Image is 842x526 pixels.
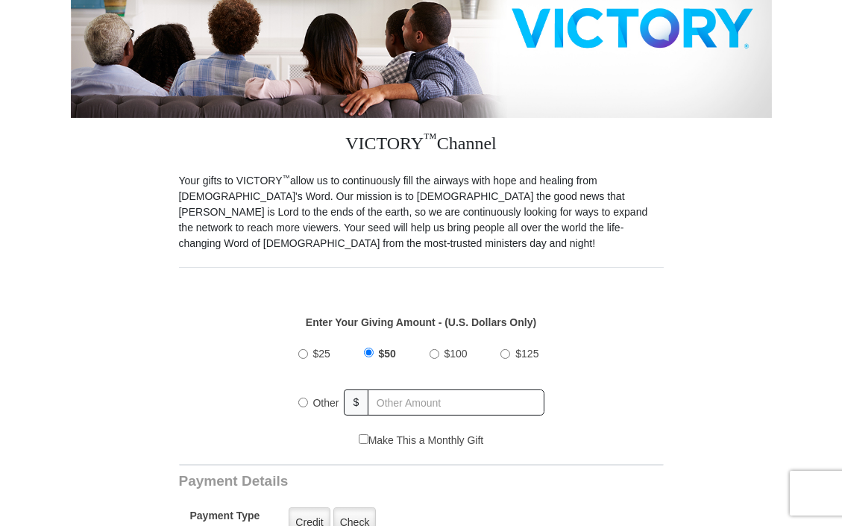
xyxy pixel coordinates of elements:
p: Your gifts to VICTORY allow us to continuously fill the airways with hope and healing from [DEMOG... [179,173,664,251]
h3: Payment Details [179,473,559,490]
span: $50 [379,348,396,360]
input: Make This a Monthly Gift [359,434,368,444]
span: Other [313,397,339,409]
h3: VICTORY Channel [179,118,664,173]
input: Other Amount [368,389,544,416]
span: $ [344,389,369,416]
span: $25 [313,348,330,360]
label: Make This a Monthly Gift [359,433,484,448]
span: $100 [444,348,468,360]
strong: Enter Your Giving Amount - (U.S. Dollars Only) [306,316,536,328]
sup: ™ [424,131,437,145]
sup: ™ [283,173,291,182]
span: $125 [515,348,538,360]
